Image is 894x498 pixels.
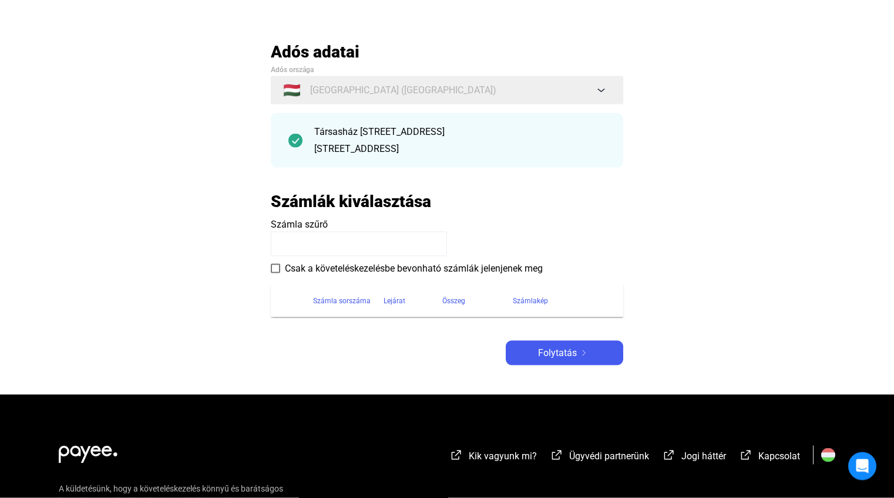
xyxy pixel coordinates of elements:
[513,294,609,308] div: Számlakép
[313,294,371,308] div: Számla sorszáma
[442,294,513,308] div: Összeg
[288,134,303,148] img: checkmark-darker-green-circle
[59,439,117,463] img: white-payee-white-dot.svg
[384,294,405,308] div: Lejárat
[283,83,301,97] span: 🇭🇺
[739,449,753,461] img: external-link-white
[681,450,726,462] span: Jogi háttér
[550,452,649,463] a: external-link-whiteÜgyvédi partnerünk
[449,452,537,463] a: external-link-whiteKik vagyunk mi?
[384,294,442,308] div: Lejárat
[538,346,577,360] span: Folytatás
[758,450,800,462] span: Kapcsolat
[569,450,649,462] span: Ügyvédi partnerünk
[313,294,384,308] div: Számla sorszáma
[662,449,676,461] img: external-link-white
[513,294,548,308] div: Számlakép
[821,448,835,462] img: HU.svg
[442,294,465,308] div: Összeg
[310,83,496,97] span: [GEOGRAPHIC_DATA] ([GEOGRAPHIC_DATA])
[271,76,623,104] button: 🇭🇺[GEOGRAPHIC_DATA] ([GEOGRAPHIC_DATA])
[271,219,328,230] span: Számla szűrő
[577,350,591,356] img: arrow-right-white
[469,450,537,462] span: Kik vagyunk mi?
[662,452,726,463] a: external-link-whiteJogi háttér
[506,341,623,365] button: Folytatásarrow-right-white
[848,452,876,480] div: Open Intercom Messenger
[449,449,463,461] img: external-link-white
[550,449,564,461] img: external-link-white
[285,262,543,276] span: Csak a követeléskezelésbe bevonható számlák jelenjenek meg
[271,66,314,74] span: Adós országa
[314,125,606,139] div: Társasház [STREET_ADDRESS]
[739,452,800,463] a: external-link-whiteKapcsolat
[271,42,623,62] h2: Adós adatai
[314,142,606,156] div: [STREET_ADDRESS]
[271,191,431,212] h2: Számlák kiválasztása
